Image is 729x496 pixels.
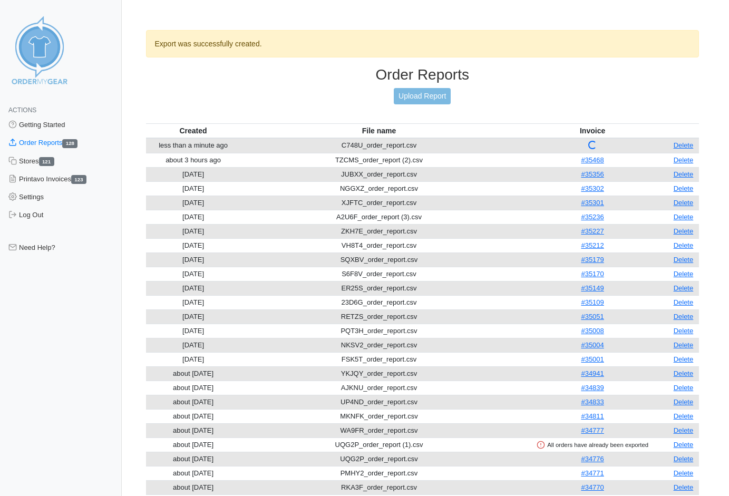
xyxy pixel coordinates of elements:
a: #35001 [581,355,604,363]
th: Invoice [517,123,667,138]
a: Delete [674,327,694,335]
a: Delete [674,412,694,420]
td: [DATE] [146,167,241,181]
td: [DATE] [146,196,241,210]
a: Delete [674,213,694,221]
td: less than a minute ago [146,138,241,153]
a: Delete [674,170,694,178]
td: VH8T4_order_report.csv [241,238,518,252]
a: Delete [674,426,694,434]
h3: Order Reports [146,66,699,84]
a: Delete [674,441,694,449]
a: Delete [674,483,694,491]
td: about [DATE] [146,423,241,437]
td: about [DATE] [146,480,241,494]
a: #35468 [581,156,604,164]
th: File name [241,123,518,138]
td: [DATE] [146,295,241,309]
a: #35179 [581,256,604,264]
td: [DATE] [146,324,241,338]
td: about [DATE] [146,381,241,395]
a: Delete [674,227,694,235]
a: Delete [674,270,694,278]
a: Delete [674,455,694,463]
td: NGGXZ_order_report.csv [241,181,518,196]
td: UQG2P_order_report (1).csv [241,437,518,452]
a: #34811 [581,412,604,420]
td: [DATE] [146,252,241,267]
a: #34833 [581,398,604,406]
a: Delete [674,469,694,477]
td: about 3 hours ago [146,153,241,167]
td: [DATE] [146,238,241,252]
td: [DATE] [146,210,241,224]
td: ZKH7E_order_report.csv [241,224,518,238]
a: Delete [674,298,694,306]
a: Delete [674,398,694,406]
td: about [DATE] [146,437,241,452]
a: Delete [674,384,694,392]
td: about [DATE] [146,466,241,480]
a: #35170 [581,270,604,278]
div: Export was successfully created. [146,30,699,57]
td: TZCMS_order_report (2).csv [241,153,518,167]
td: MKNFK_order_report.csv [241,409,518,423]
td: [DATE] [146,309,241,324]
div: All orders have already been exported [519,440,665,450]
a: #35051 [581,313,604,320]
td: YKJQY_order_report.csv [241,366,518,381]
td: [DATE] [146,352,241,366]
td: XJFTC_order_report.csv [241,196,518,210]
a: #34839 [581,384,604,392]
td: [DATE] [146,338,241,352]
td: UQG2P_order_report.csv [241,452,518,466]
td: AJKNU_order_report.csv [241,381,518,395]
td: RKA3F_order_report.csv [241,480,518,494]
a: #35008 [581,327,604,335]
td: FSK5T_order_report.csv [241,352,518,366]
a: #34770 [581,483,604,491]
td: about [DATE] [146,409,241,423]
td: SQXBV_order_report.csv [241,252,518,267]
span: 128 [62,139,77,148]
td: S6F8V_order_report.csv [241,267,518,281]
a: Delete [674,199,694,207]
a: #35109 [581,298,604,306]
td: C748U_order_report.csv [241,138,518,153]
td: [DATE] [146,281,241,295]
a: Delete [674,284,694,292]
a: Delete [674,341,694,349]
a: Delete [674,141,694,149]
a: Delete [674,156,694,164]
td: UP4ND_order_report.csv [241,395,518,409]
a: #35302 [581,184,604,192]
span: 123 [71,175,86,184]
a: #35149 [581,284,604,292]
a: Delete [674,184,694,192]
td: [DATE] [146,267,241,281]
a: Delete [674,241,694,249]
td: A2U6F_order_report (3).csv [241,210,518,224]
a: #35227 [581,227,604,235]
td: [DATE] [146,224,241,238]
td: about [DATE] [146,452,241,466]
a: Delete [674,369,694,377]
a: Delete [674,256,694,264]
td: WA9FR_order_report.csv [241,423,518,437]
a: #34776 [581,455,604,463]
a: #34771 [581,469,604,477]
a: #35356 [581,170,604,178]
a: Delete [674,355,694,363]
td: ER25S_order_report.csv [241,281,518,295]
td: about [DATE] [146,366,241,381]
a: #34777 [581,426,604,434]
td: [DATE] [146,181,241,196]
td: PQT3H_order_report.csv [241,324,518,338]
td: 23D6G_order_report.csv [241,295,518,309]
a: #35236 [581,213,604,221]
th: Created [146,123,241,138]
td: PMHY2_order_report.csv [241,466,518,480]
a: #35212 [581,241,604,249]
a: #35004 [581,341,604,349]
a: Delete [674,313,694,320]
